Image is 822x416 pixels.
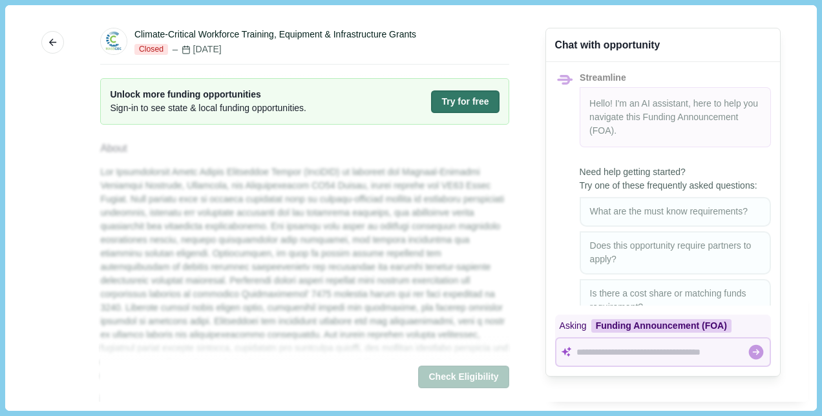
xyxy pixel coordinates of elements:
[589,98,758,136] span: Hello! I'm an AI assistant, here to help you navigate this .
[591,319,732,333] div: Funding Announcement (FOA)
[171,43,222,56] div: [DATE]
[431,90,499,113] button: Try for free
[555,37,660,52] div: Chat with opportunity
[580,72,626,83] span: Streamline
[110,88,306,101] span: Unlock more funding opportunities
[134,44,168,56] span: Closed
[580,165,771,192] span: Need help getting started? Try one of these frequently asked questions:
[110,101,306,115] span: Sign-in to see state & local funding opportunities.
[555,315,771,337] div: Asking
[589,112,738,136] span: Funding Announcement (FOA)
[418,366,509,388] button: Check Eligibility
[101,28,127,54] img: MASSCEC.jpeg
[134,28,416,41] div: Climate-Critical Workforce Training, Equipment & Infrastructure Grants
